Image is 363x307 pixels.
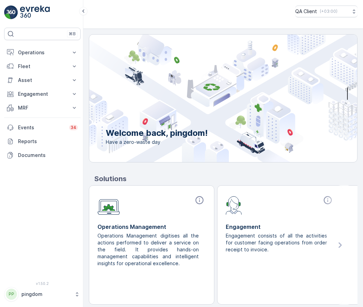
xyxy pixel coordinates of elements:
span: Have a zero-waste day [106,139,208,146]
p: Fleet [18,63,67,70]
img: logo_light-DOdMpM7g.png [20,6,50,19]
button: Fleet [4,59,81,73]
button: Operations [4,46,81,59]
button: PPpingdom [4,287,81,301]
span: v 1.50.2 [4,281,81,286]
img: module-icon [97,195,120,215]
a: Documents [4,148,81,162]
p: Solutions [94,174,357,184]
p: ⌘B [69,31,76,37]
img: logo [4,6,18,19]
p: QA Client [295,8,317,15]
p: MRF [18,104,67,111]
p: Operations Management digitises all the actions performed to deliver a service on the field. It p... [97,232,200,267]
p: Engagement [18,91,67,97]
p: Reports [18,138,78,145]
p: Documents [18,152,78,159]
p: Welcome back, pingdom! [106,128,208,139]
button: Asset [4,73,81,87]
p: Operations Management [97,223,206,231]
button: QA Client(+03:00) [295,6,357,17]
p: pingdom [21,291,71,298]
img: city illustration [58,35,357,162]
a: Reports [4,134,81,148]
p: ( +03:00 ) [320,9,337,14]
p: 34 [71,125,76,130]
p: Asset [18,77,67,84]
p: Engagement [226,223,334,231]
button: MRF [4,101,81,115]
img: module-icon [226,195,242,215]
p: Engagement consists of all the activities for customer facing operations from order receipt to in... [226,232,328,253]
p: Operations [18,49,67,56]
div: PP [6,289,17,300]
button: Engagement [4,87,81,101]
p: Events [18,124,65,131]
a: Events34 [4,121,81,134]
